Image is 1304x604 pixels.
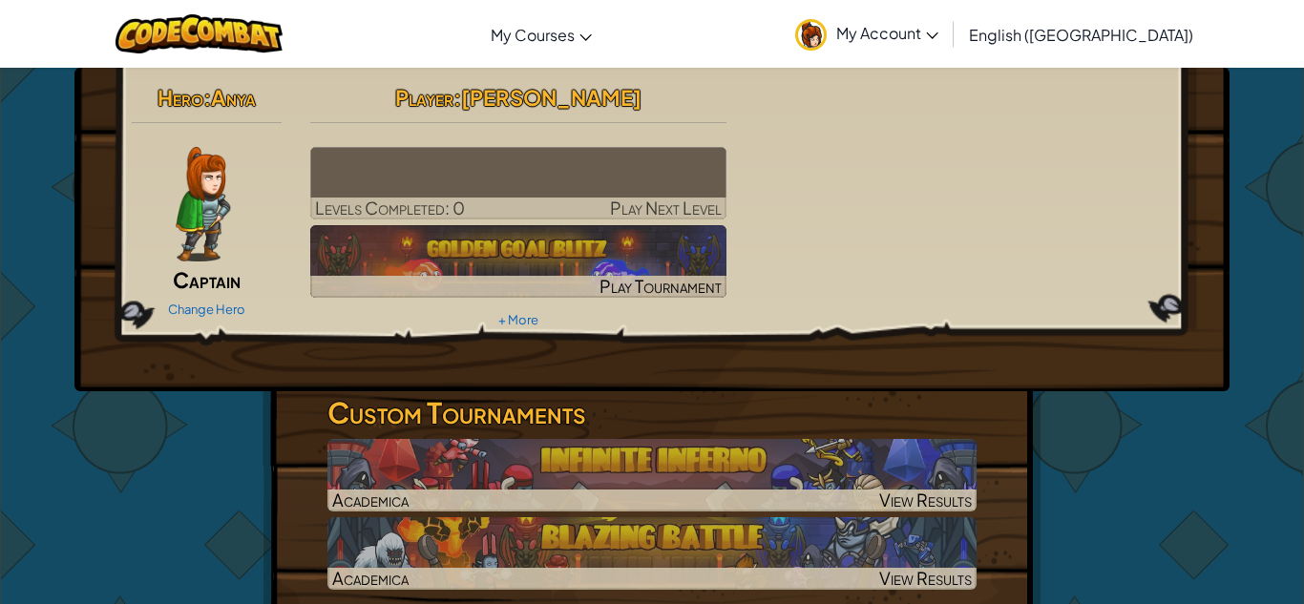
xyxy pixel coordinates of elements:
[491,25,575,45] span: My Courses
[453,84,461,111] span: :
[327,439,977,511] a: AcademicaView Results
[211,84,256,111] span: Anya
[795,19,827,51] img: avatar
[395,84,453,111] span: Player
[203,84,211,111] span: :
[969,25,1193,45] span: English ([GEOGRAPHIC_DATA])
[481,9,601,60] a: My Courses
[116,14,283,53] img: CodeCombat logo
[879,567,972,589] span: View Results
[879,489,972,510] span: View Results
[327,439,977,511] img: Infinite Inferno
[310,225,727,298] img: Golden Goal
[327,517,977,590] img: Blazing Battle
[959,9,1203,60] a: English ([GEOGRAPHIC_DATA])
[332,489,409,510] span: Academica
[332,567,409,589] span: Academica
[498,312,538,327] a: + More
[176,147,230,261] img: captain-pose.png
[599,275,722,297] span: Play Tournament
[836,23,938,43] span: My Account
[158,84,203,111] span: Hero
[310,225,727,298] a: Play Tournament
[327,517,977,590] a: AcademicaView Results
[310,147,727,219] a: Play Next Level
[610,197,722,219] span: Play Next Level
[327,391,977,434] h3: Custom Tournaments
[461,84,641,111] span: [PERSON_NAME]
[173,266,241,293] span: Captain
[786,4,948,64] a: My Account
[168,302,245,317] a: Change Hero
[315,197,465,219] span: Levels Completed: 0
